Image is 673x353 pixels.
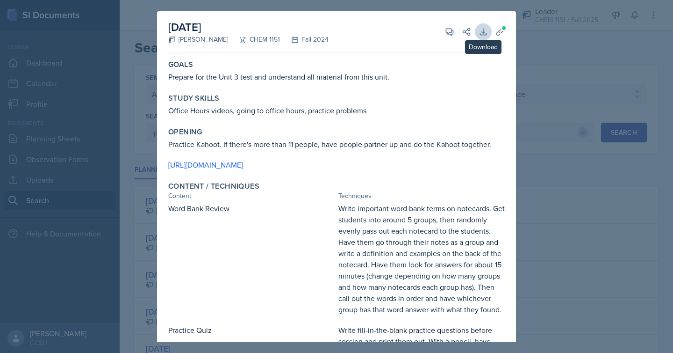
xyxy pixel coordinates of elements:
[168,139,505,150] p: Practice Kahoot. If there's more than 11 people, have people partner up and do the Kahoot together.
[168,324,335,336] p: Practice Quiz
[168,182,259,191] label: Content / Techniques
[168,203,335,214] p: Word Bank Review
[228,35,280,44] div: CHEM 1151
[338,191,505,201] div: Techniques
[168,19,329,36] h2: [DATE]
[168,35,228,44] div: [PERSON_NAME]
[475,23,492,40] button: Download
[280,35,329,44] div: Fall 2024
[168,60,193,69] label: Goals
[168,191,335,201] div: Content
[168,94,220,103] label: Study Skills
[338,203,505,315] p: Write important word bank terms on notecards. Get students into around 5 groups, then randomly ev...
[168,127,202,137] label: Opening
[168,160,243,170] a: [URL][DOMAIN_NAME]
[168,105,505,116] p: Office Hours videos, going to office hours, practice problems
[168,71,505,82] p: Prepare for the Unit 3 test and understand all material from this unit.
